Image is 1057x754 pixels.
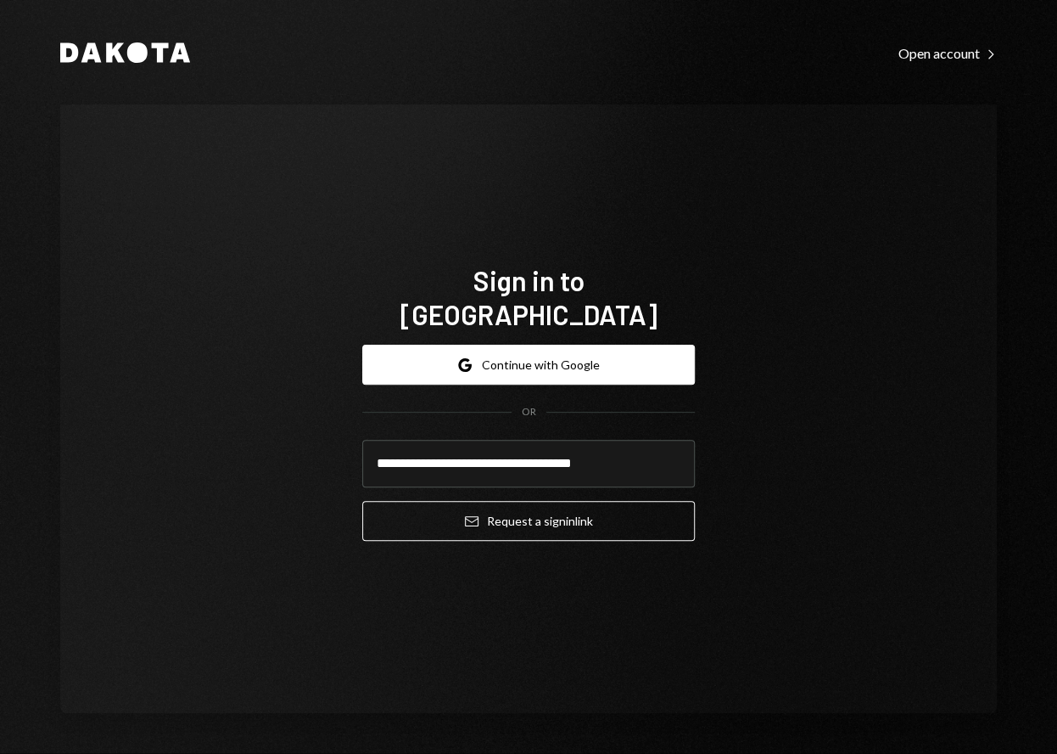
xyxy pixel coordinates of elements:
[362,263,695,331] h1: Sign in to [GEOGRAPHIC_DATA]
[898,43,997,62] a: Open account
[898,45,997,62] div: Open account
[362,345,695,385] button: Continue with Google
[522,405,536,419] div: OR
[362,501,695,541] button: Request a signinlink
